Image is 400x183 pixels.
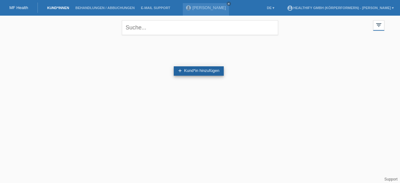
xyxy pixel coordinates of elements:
i: close [227,2,230,5]
i: account_circle [287,5,293,11]
a: close [227,2,231,6]
a: DE ▾ [264,6,277,10]
a: Kund*innen [44,6,72,10]
a: addKund*in hinzufügen [174,66,224,76]
input: Suche... [122,20,278,35]
a: Behandlungen / Abbuchungen [72,6,138,10]
a: account_circleHealthify GmbH (Körperformern) - [PERSON_NAME] ▾ [284,6,397,10]
a: Support [384,177,397,181]
a: [PERSON_NAME] [192,5,226,10]
a: E-Mail Support [138,6,173,10]
a: MF Health [9,5,28,10]
i: filter_list [375,22,382,28]
i: add [177,68,182,73]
